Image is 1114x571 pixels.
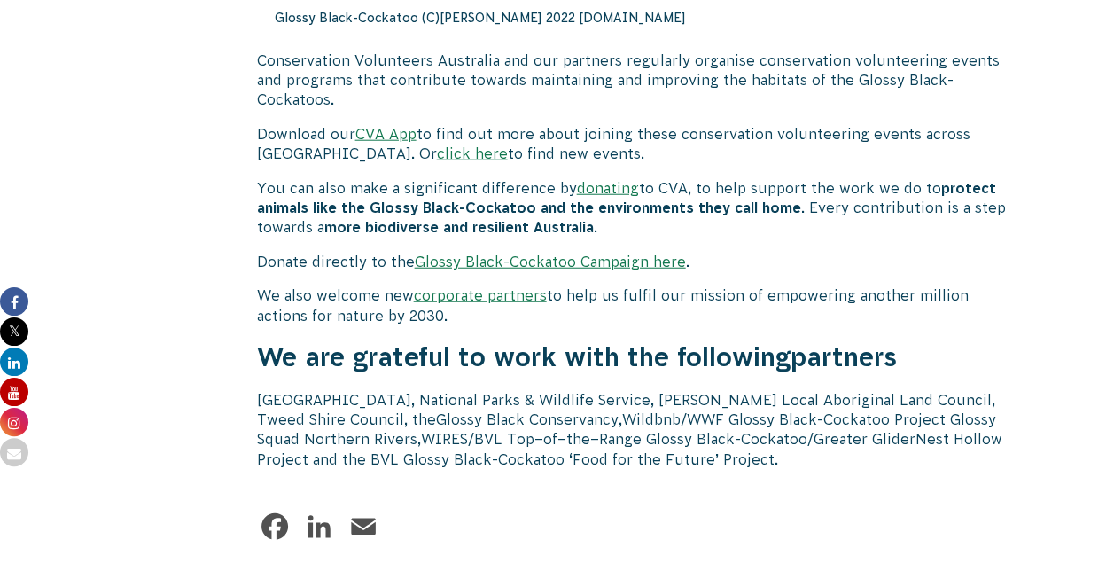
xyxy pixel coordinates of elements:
[590,431,599,447] span: –
[543,431,557,447] span: of
[257,51,1017,110] p: Conservation Volunteers Australia and our partners regularly organise conservation volunteering e...
[566,431,590,447] span: the
[775,451,778,467] span: .
[257,342,791,372] strong: We are grateful to work with the following
[257,285,1017,325] p: We also welcome new to help us fulfil our mission of empowering another million actions for natur...
[257,392,995,427] span: [GEOGRAPHIC_DATA], National Parks & Wildlife Service, [PERSON_NAME] Local Aboriginal Land Council...
[324,219,594,235] strong: more biodiverse and resilient Australia
[346,509,381,544] a: Email
[534,431,543,447] span: –
[414,287,547,303] a: corporate partners
[257,178,1017,238] p: You can also make a significant difference by to CVA, to help support the work we do to . Every c...
[622,411,681,427] span: Wildbnb
[301,509,337,544] a: LinkedIn
[421,431,534,447] span: WIRES/BVL Top
[257,252,1017,271] p: Donate directly to the .
[619,411,622,427] span: ,
[257,509,292,544] a: Facebook
[807,431,915,447] span: /Greater Glider
[257,431,1002,466] span: Nest Hollow Project and the BVL Glossy Black-Cockatoo ‘Food for the Future’ Project
[436,411,619,427] span: Glossy Black Conservancy
[415,254,686,270] a: Glossy Black-Cockatoo Campaign here
[355,126,417,142] a: CVA App
[577,180,639,196] a: donating
[791,342,897,372] strong: partners
[257,124,1017,164] p: Download our to find out more about joining these conservation volunteering events across [GEOGRA...
[437,145,508,161] a: click here
[557,431,566,447] span: –
[599,431,807,447] span: Range Glossy Black-Cockatoo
